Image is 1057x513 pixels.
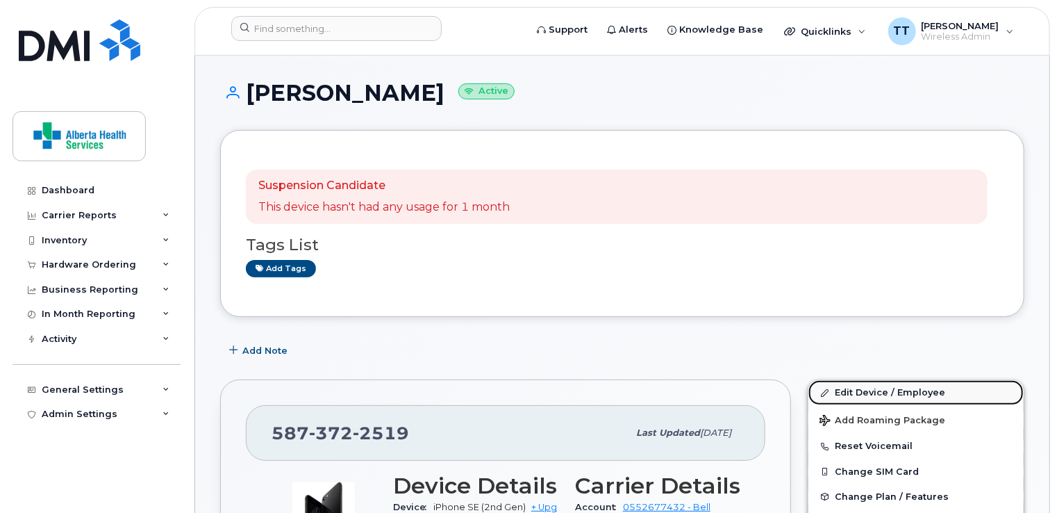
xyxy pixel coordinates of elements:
button: Add Roaming Package [808,405,1024,434]
span: Account [575,502,623,512]
a: Edit Device / Employee [808,380,1024,405]
span: 2519 [353,423,409,443]
h3: Device Details [393,473,558,498]
p: Suspension Candidate [258,178,510,194]
p: This device hasn't had any usage for 1 month [258,199,510,215]
span: Add Note [242,344,288,357]
button: Change SIM Card [808,459,1024,484]
h1: [PERSON_NAME] [220,81,1024,105]
a: 0552677432 - Bell [623,502,710,512]
span: 372 [309,423,353,443]
span: 587 [272,423,409,443]
span: Add Roaming Package [819,415,945,428]
h3: Tags List [246,236,999,254]
small: Active [458,83,515,99]
span: Last updated [636,427,700,438]
span: Device [393,502,433,512]
button: Reset Voicemail [808,434,1024,459]
h3: Carrier Details [575,473,740,498]
a: Add tags [246,260,316,277]
button: Change Plan / Features [808,484,1024,510]
span: Change Plan / Features [835,491,949,502]
button: Add Note [220,338,299,363]
span: iPhone SE (2nd Gen) [433,502,526,512]
span: [DATE] [700,427,731,438]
